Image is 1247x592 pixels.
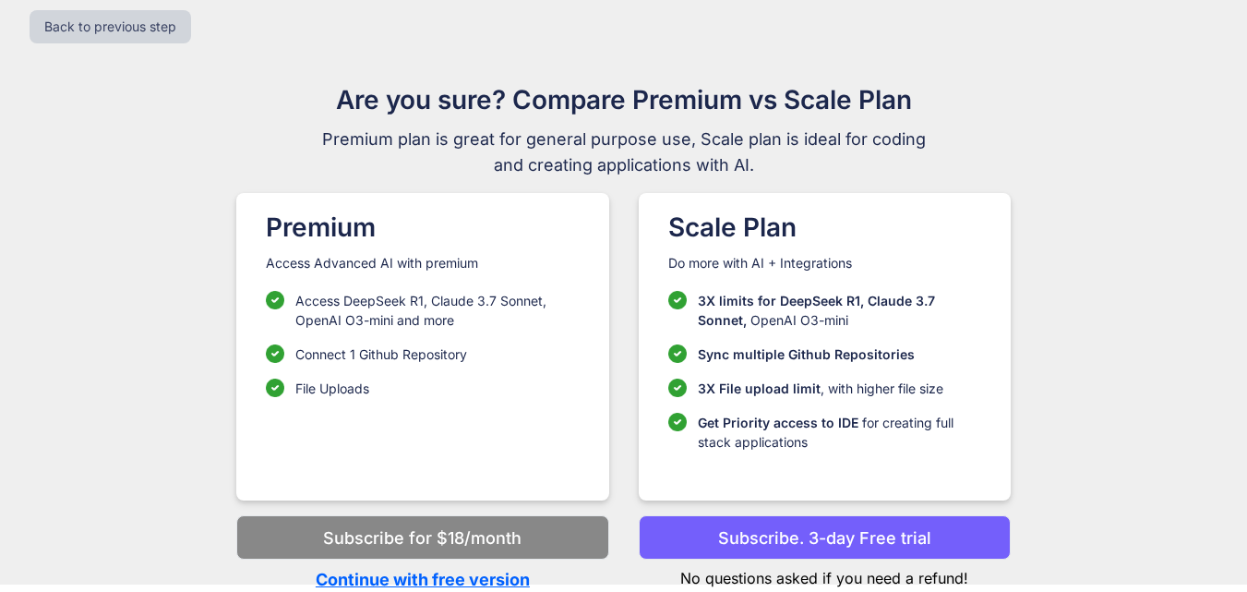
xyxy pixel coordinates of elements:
[718,526,931,550] p: Subscribe. 3-day Free trial
[668,291,687,309] img: checklist
[30,10,191,43] button: Back to previous step
[668,413,687,431] img: checklist
[639,560,1011,589] p: No questions asked if you need a refund!
[668,254,981,272] p: Do more with AI + Integrations
[314,127,934,178] span: Premium plan is great for general purpose use, Scale plan is ideal for coding and creating applic...
[323,526,522,550] p: Subscribe for $18/month
[668,379,687,397] img: checklist
[236,567,608,592] p: Continue with free version
[668,344,687,363] img: checklist
[698,415,858,430] span: Get Priority access to IDE
[295,344,467,364] p: Connect 1 Github Repository
[266,291,284,309] img: checklist
[314,80,934,119] h1: Are you sure? Compare Premium vs Scale Plan
[698,413,981,452] p: for creating full stack applications
[266,379,284,397] img: checklist
[698,381,821,396] span: 3X File upload limit
[698,344,915,364] p: Sync multiple Github Repositories
[266,208,579,247] h1: Premium
[698,291,981,330] p: OpenAI O3-mini
[698,293,935,328] span: 3X limits for DeepSeek R1, Claude 3.7 Sonnet,
[295,379,369,398] p: File Uploads
[698,379,943,398] p: , with higher file size
[236,515,608,560] button: Subscribe for $18/month
[295,291,579,330] p: Access DeepSeek R1, Claude 3.7 Sonnet, OpenAI O3-mini and more
[266,254,579,272] p: Access Advanced AI with premium
[639,515,1011,560] button: Subscribe. 3-day Free trial
[668,208,981,247] h1: Scale Plan
[266,344,284,363] img: checklist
